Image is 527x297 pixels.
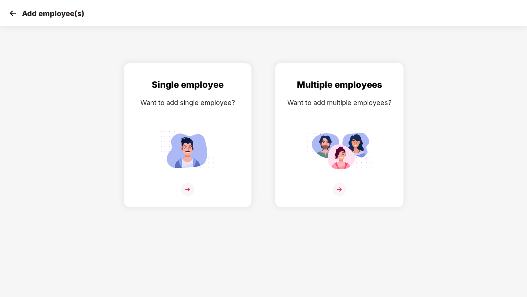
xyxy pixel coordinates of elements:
[181,183,194,196] img: svg+xml;base64,PHN2ZyB4bWxucz0iaHR0cDovL3d3dy53My5vcmcvMjAwMC9zdmciIHdpZHRoPSIzNiIgaGVpZ2h0PSIzNi...
[306,128,372,173] img: svg+xml;base64,PHN2ZyB4bWxucz0iaHR0cDovL3d3dy53My5vcmcvMjAwMC9zdmciIGlkPSJNdWx0aXBsZV9lbXBsb3llZS...
[155,128,221,173] img: svg+xml;base64,PHN2ZyB4bWxucz0iaHR0cDovL3d3dy53My5vcmcvMjAwMC9zdmciIGlkPSJTaW5nbGVfZW1wbG95ZWUiIH...
[22,9,84,18] p: Add employee(s)
[131,78,244,92] div: Single employee
[131,97,244,108] div: Want to add single employee?
[283,78,396,92] div: Multiple employees
[333,183,346,196] img: svg+xml;base64,PHN2ZyB4bWxucz0iaHR0cDovL3d3dy53My5vcmcvMjAwMC9zdmciIHdpZHRoPSIzNiIgaGVpZ2h0PSIzNi...
[7,8,18,19] img: svg+xml;base64,PHN2ZyB4bWxucz0iaHR0cDovL3d3dy53My5vcmcvMjAwMC9zdmciIHdpZHRoPSIzMCIgaGVpZ2h0PSIzMC...
[283,97,396,108] div: Want to add multiple employees?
